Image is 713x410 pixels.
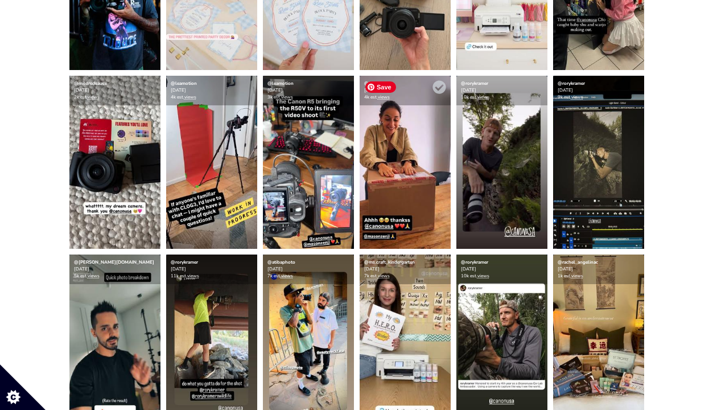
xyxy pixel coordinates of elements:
[263,76,354,105] div: [DATE] 3k est.
[461,80,488,87] a: @rorykramer
[571,273,583,279] a: views
[477,273,489,279] a: views
[69,255,160,284] div: [DATE] 5k est.
[166,76,257,105] div: [DATE] 4k est.
[571,94,583,100] a: views
[558,259,598,265] a: @rachel_angelinac
[88,273,100,279] a: views
[456,255,547,284] div: [DATE] 10k est.
[378,273,390,279] a: views
[360,255,451,284] div: [DATE] 7k est.
[281,273,293,279] a: views
[553,76,644,105] div: [DATE] 9k est.
[360,76,451,105] div: [DATE] 4k est.
[69,76,160,105] div: [DATE] 2k est.
[281,94,293,100] a: views
[74,259,154,265] a: @[PERSON_NAME][DOMAIN_NAME]
[553,255,644,284] div: [DATE] 1k est.
[477,94,489,100] a: views
[171,259,198,265] a: @rorykramer
[267,80,294,87] a: @leamotion
[558,80,585,87] a: @rorykramer
[263,255,354,284] div: [DATE] 7k est.
[74,80,107,87] a: @mildredsauce
[364,80,390,87] a: @leamotion
[461,259,488,265] a: @rorykramer
[378,94,390,100] a: views
[187,273,199,279] a: views
[267,259,295,265] a: @atibaphoto
[171,80,197,87] a: @leamotion
[456,76,547,105] div: [DATE] 10k est.
[88,94,100,100] a: views
[184,94,196,100] a: views
[364,259,415,265] a: @ms.craft_kindergarten
[166,255,257,284] div: [DATE] 11k est.
[365,81,396,93] span: Save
